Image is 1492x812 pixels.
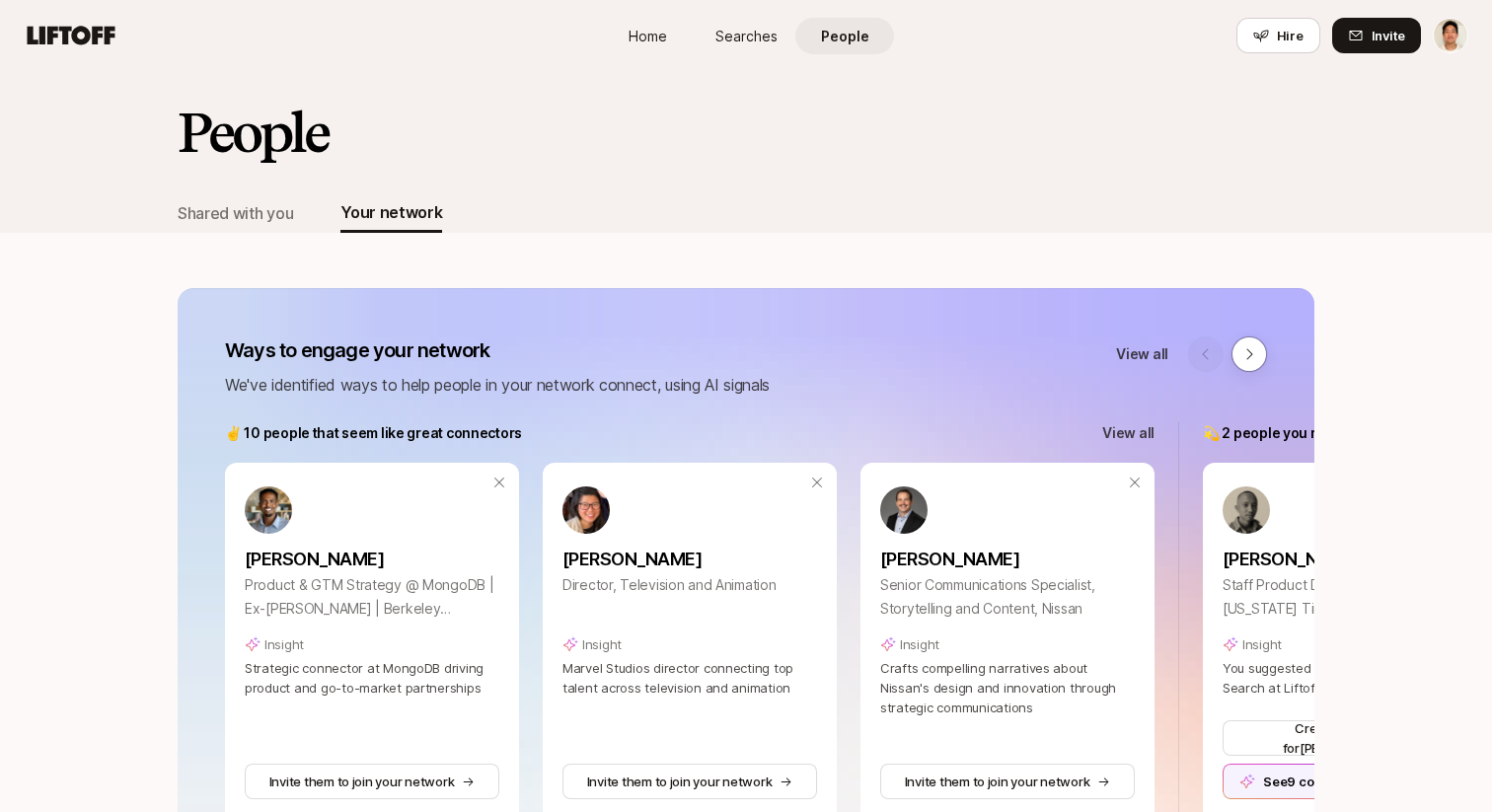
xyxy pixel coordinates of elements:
p: Insight [264,634,304,654]
p: Insight [900,634,939,654]
p: ✌️ 10 people that seem like great connectors [225,421,522,445]
button: Create a share for[PERSON_NAME] [1223,720,1477,756]
a: View all [1116,342,1168,366]
p: Insight [1242,634,1282,654]
a: People [795,18,894,54]
span: People [821,26,869,46]
p: Strategic connector at MongoDB driving product and go-to-market partnerships [245,658,499,698]
div: Your network [340,199,442,225]
img: b45d4615_266c_4b6c_bcce_367f2b2cc425.jpg [1223,486,1270,534]
p: We've identified ways to help people in your network connect, using AI signals [225,372,770,398]
p: Ways to engage your network [225,336,770,364]
button: Invite them to join your network [562,764,817,799]
p: [PERSON_NAME] [880,546,1135,573]
button: Your network [340,193,442,233]
a: Searches [697,18,795,54]
button: Invite them to join your network [245,764,499,799]
p: [PERSON_NAME] [1223,546,1477,573]
a: View all [1102,421,1155,445]
img: Jeremy Chen [1434,19,1467,52]
p: Insight [582,634,622,654]
button: Hire [1236,18,1320,53]
p: Marvel Studios director connecting top talent across television and animation [562,658,817,698]
p: [PERSON_NAME] [245,546,499,573]
button: Jeremy Chen [1433,18,1468,53]
h2: People [178,103,328,162]
p: Staff Product Designer at The [US_STATE] Times [1223,573,1477,621]
p: Senior Communications Specialist, Storytelling and Content, Nissan [880,573,1135,621]
span: Hire [1277,26,1304,45]
img: ff85e64b_b5f5_4099_bad7_04b53c3601e7.jfif [880,486,928,534]
span: Searches [715,26,778,46]
p: Crafts compelling narratives about Nissan's design and innovation through strategic communications [880,658,1135,717]
div: Shared with you [178,200,293,226]
span: Invite [1372,26,1405,45]
p: Director, Television and Animation [562,573,817,597]
button: Shared with you [178,193,293,233]
span: Home [629,26,667,46]
p: Product & GTM Strategy @ MongoDB | Ex-[PERSON_NAME] | Berkeley [PERSON_NAME] MBA [245,573,499,621]
img: 71f221fc_6a2a_45d0_ba84_b387bac58c09.jfif [562,486,610,534]
p: You suggested [PERSON_NAME] to a Search at Liftoff [1223,658,1477,698]
p: [PERSON_NAME] [562,546,817,573]
button: Invite [1332,18,1421,53]
button: Invite them to join your network [880,764,1135,799]
a: Home [598,18,697,54]
img: e0589555_264b_499a_a73c_59d2731a5ef0.jfif [245,486,292,534]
